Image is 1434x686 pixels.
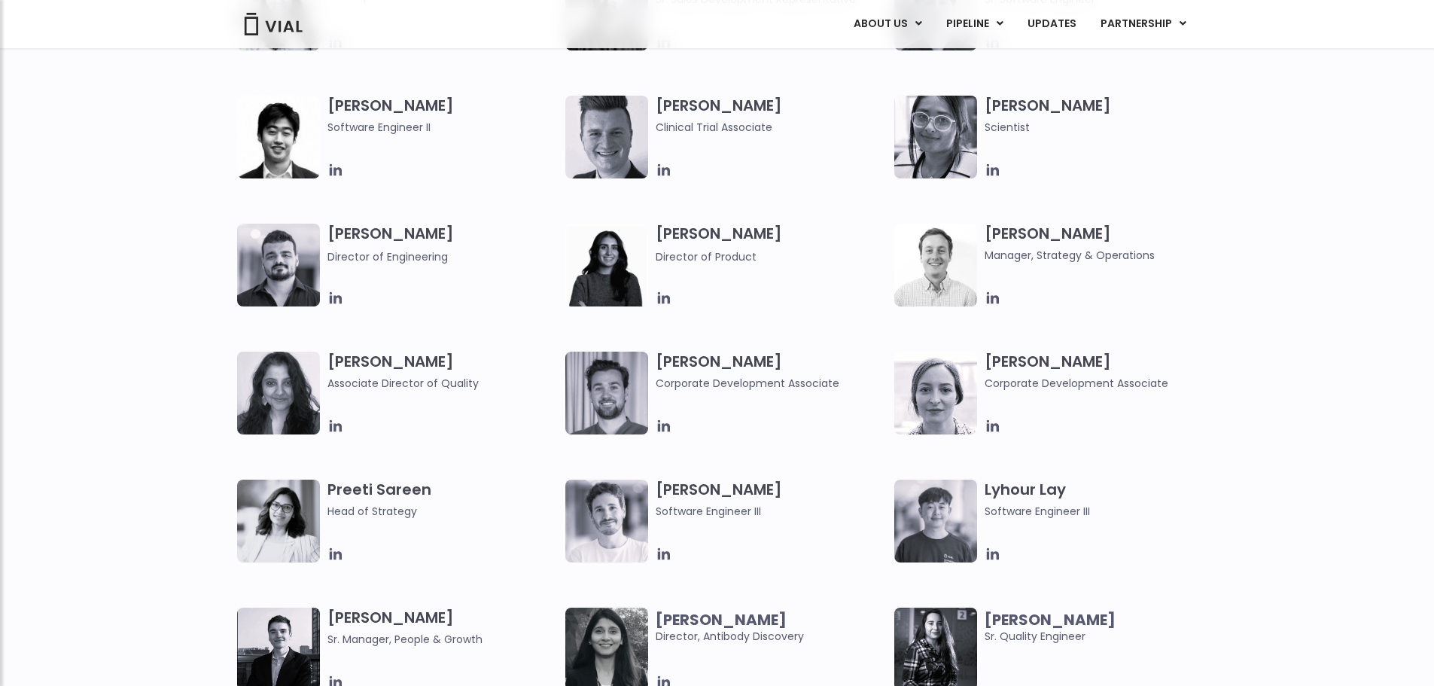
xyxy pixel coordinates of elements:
[985,224,1216,264] h3: [PERSON_NAME]
[985,503,1216,520] span: Software Engineer III
[985,375,1216,392] span: Corporate Development Associate
[1088,11,1198,37] a: PARTNERSHIPMenu Toggle
[243,13,303,35] img: Vial Logo
[656,249,757,264] span: Director of Product
[565,96,648,178] img: Headshot of smiling man named Collin
[327,631,559,648] span: Sr. Manager, People & Growth
[565,480,648,563] img: Headshot of smiling man named Fran
[985,352,1216,392] h3: [PERSON_NAME]
[1015,11,1088,37] a: UPDATES
[985,609,1116,630] b: [PERSON_NAME]
[656,480,887,520] h3: [PERSON_NAME]
[327,224,559,265] h3: [PERSON_NAME]
[237,224,320,306] img: Igor
[327,249,448,264] span: Director of Engineering
[237,480,320,563] img: Image of smiling woman named Pree
[985,119,1216,136] span: Scientist
[985,480,1216,520] h3: Lyhour Lay
[327,352,559,392] h3: [PERSON_NAME]
[934,11,1015,37] a: PIPELINEMenu Toggle
[894,480,977,563] img: Ly
[565,224,648,306] img: Smiling woman named Ira
[656,224,887,265] h3: [PERSON_NAME]
[894,352,977,434] img: Headshot of smiling woman named Beatrice
[327,96,559,136] h3: [PERSON_NAME]
[656,96,887,136] h3: [PERSON_NAME]
[327,480,559,520] h3: Preeti Sareen
[327,608,559,648] h3: [PERSON_NAME]
[842,11,933,37] a: ABOUT USMenu Toggle
[327,375,559,392] span: Associate Director of Quality
[656,375,887,392] span: Corporate Development Associate
[985,96,1216,136] h3: [PERSON_NAME]
[656,503,887,520] span: Software Engineer III
[894,96,977,178] img: Headshot of smiling woman named Anjali
[565,352,648,434] img: Image of smiling man named Thomas
[656,609,787,630] b: [PERSON_NAME]
[327,503,559,520] span: Head of Strategy
[237,352,320,434] img: Headshot of smiling woman named Bhavika
[656,352,887,392] h3: [PERSON_NAME]
[985,611,1216,645] span: Sr. Quality Engineer
[894,224,977,306] img: Kyle Mayfield
[327,119,559,136] span: Software Engineer II
[656,611,887,645] span: Director, Antibody Discovery
[656,119,887,136] span: Clinical Trial Associate
[985,247,1216,264] span: Manager, Strategy & Operations
[237,96,320,178] img: Jason Zhang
